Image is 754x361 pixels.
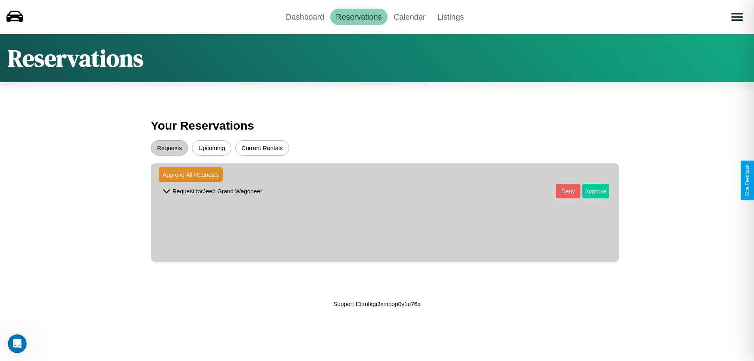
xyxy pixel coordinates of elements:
h3: Your Reservations [151,115,603,136]
a: Listings [431,9,470,25]
iframe: Intercom live chat [8,334,27,353]
p: Request for Jeep Grand Wagoneer [172,186,262,196]
div: Give Feedback [745,165,750,196]
p: Support ID: mfkgi3xmpop0v1e76e [333,299,421,309]
button: Approve [582,184,609,198]
button: Open menu [726,6,748,28]
a: Calendar [388,9,431,25]
a: Reservations [330,9,388,25]
a: Dashboard [280,9,330,25]
button: Upcoming [192,140,231,156]
button: Deny [556,184,580,198]
button: Requests [151,140,188,156]
h1: Reservations [8,42,143,74]
button: Approve All Requests [159,167,223,182]
button: Current Rentals [235,140,289,156]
